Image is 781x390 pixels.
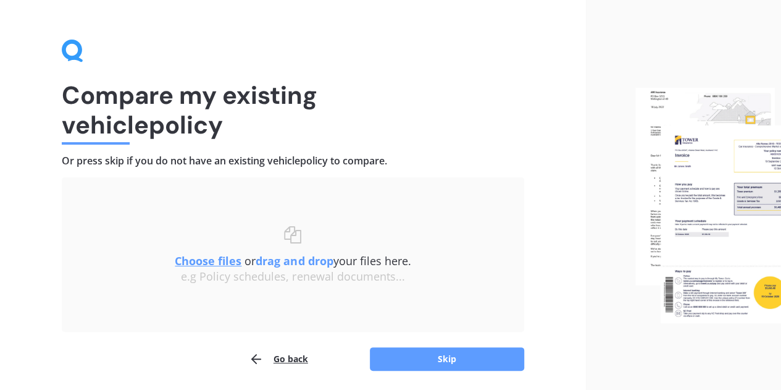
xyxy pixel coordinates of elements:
button: Go back [249,347,308,371]
button: Skip [370,347,524,371]
h4: Or press skip if you do not have an existing vehicle policy to compare. [62,155,524,167]
h1: Compare my existing vehicle policy [62,80,524,140]
div: e.g Policy schedules, renewal documents... [86,270,499,284]
img: files.webp [635,88,781,323]
span: or your files here. [175,253,411,268]
b: drag and drop [256,253,333,268]
u: Choose files [175,253,241,268]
